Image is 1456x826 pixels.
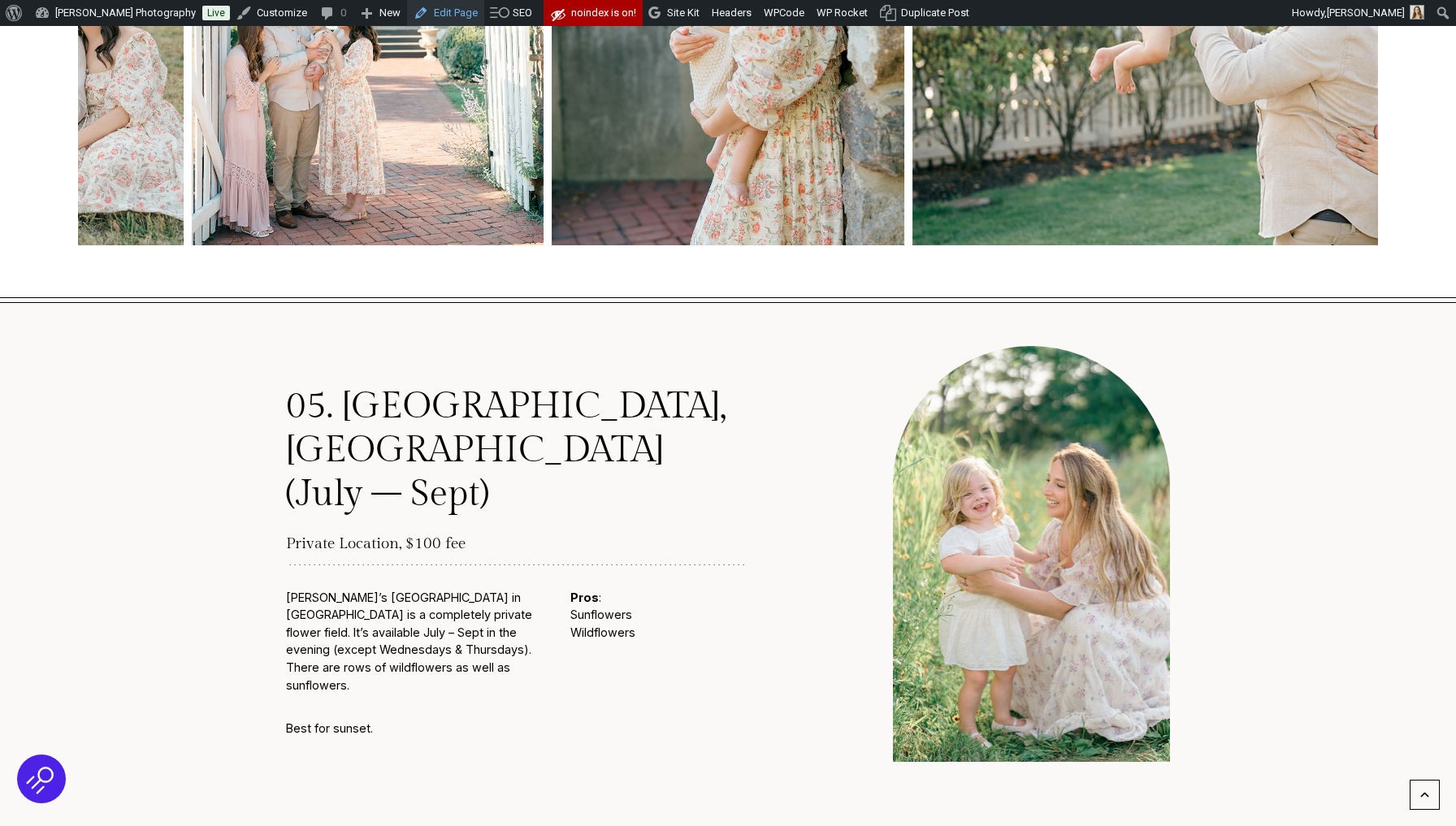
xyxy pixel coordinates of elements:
span: [PERSON_NAME] [1327,6,1405,19]
p: [PERSON_NAME]’s [GEOGRAPHIC_DATA] in [GEOGRAPHIC_DATA] is a completely private flower field. It’s... [286,589,544,694]
a: Live [202,6,230,20]
a: Scroll to top [1410,780,1440,810]
h6: Private Location, $100 fee [286,534,747,553]
p: Best for sunset. [286,720,544,737]
p: : Sunflowers Wildflowers [570,589,829,642]
h2: 05. [GEOGRAPHIC_DATA], [GEOGRAPHIC_DATA] (July – Sept) [286,385,747,516]
img: Mother and daughter smiling in a field [893,346,1170,761]
span: Site Kit [667,6,700,19]
strong: Pros [570,590,599,604]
